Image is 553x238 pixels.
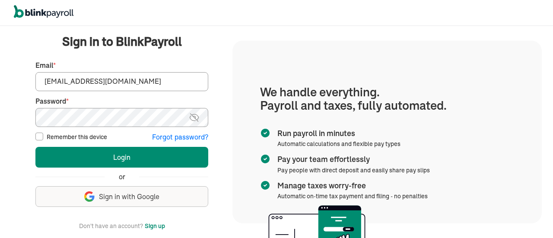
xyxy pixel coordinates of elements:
[84,191,95,202] img: google
[119,172,125,182] span: or
[260,86,514,112] h1: We handle everything. Payroll and taxes, fully automated.
[79,221,143,231] span: Don't have an account?
[189,112,200,123] img: eye
[35,147,208,168] button: Login
[277,192,428,200] span: Automatic on-time tax payment and filing - no penalties
[14,5,73,18] img: logo
[277,166,430,174] span: Pay people with direct deposit and easily share pay slips
[99,192,159,202] span: Sign in with Google
[277,140,400,148] span: Automatic calculations and flexible pay types
[260,128,270,138] img: checkmark
[260,154,270,164] img: checkmark
[260,180,270,190] img: checkmark
[152,132,208,142] button: Forgot password?
[277,180,424,191] span: Manage taxes worry-free
[145,221,165,231] button: Sign up
[277,154,426,165] span: Pay your team effortlessly
[35,96,208,106] label: Password
[47,133,107,141] label: Remember this device
[35,72,208,91] input: Your email address
[62,33,182,50] span: Sign in to BlinkPayroll
[277,128,397,139] span: Run payroll in minutes
[35,186,208,207] button: Sign in with Google
[510,197,553,238] iframe: Chat Widget
[35,60,208,70] label: Email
